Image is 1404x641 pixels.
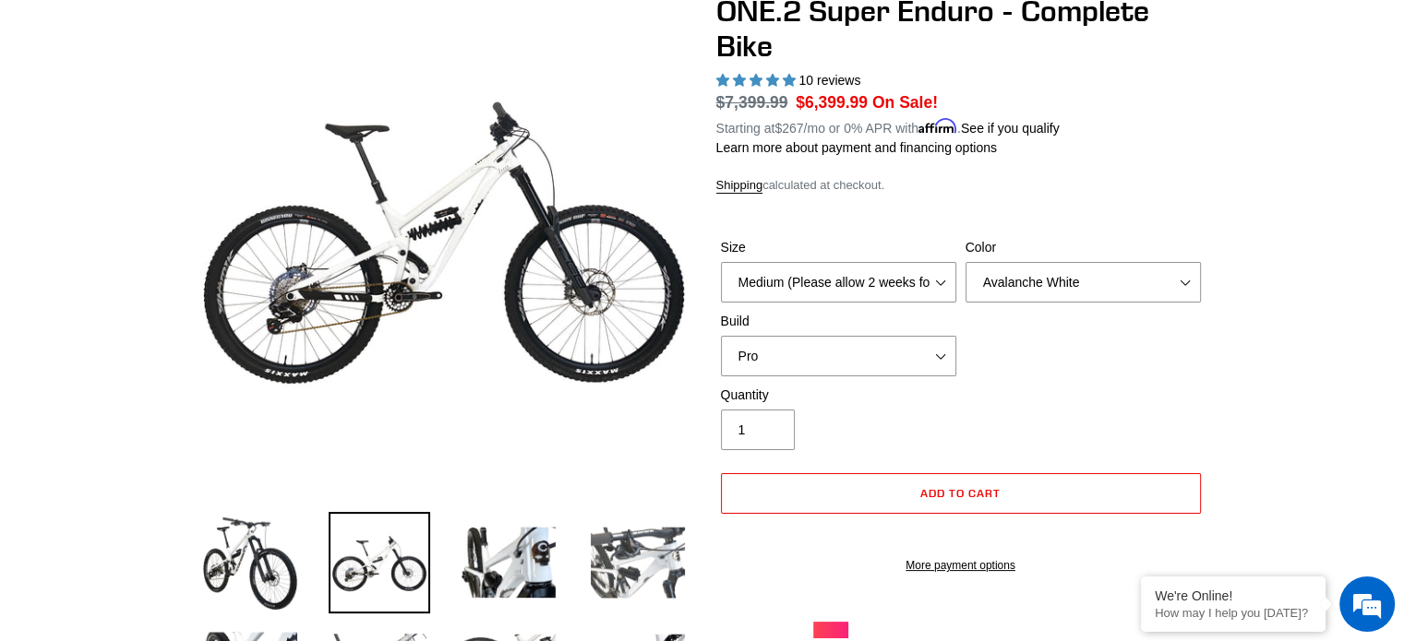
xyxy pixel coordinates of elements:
div: calculated at checkout. [716,176,1206,195]
span: $6,399.99 [796,93,868,112]
button: Add to cart [721,473,1201,514]
label: Size [721,238,956,257]
img: Load image into Gallery viewer, ONE.2 Super Enduro - Complete Bike [458,512,559,613]
span: 5.00 stars [716,73,799,88]
span: Add to cart [920,486,1001,500]
p: How may I help you today? [1155,606,1312,620]
span: $267 [774,121,803,136]
span: 10 reviews [798,73,860,88]
a: More payment options [721,557,1201,574]
img: Load image into Gallery viewer, ONE.2 Super Enduro - Complete Bike [199,512,301,613]
label: Quantity [721,386,956,405]
p: Starting at /mo or 0% APR with . [716,114,1060,138]
a: See if you qualify - Learn more about Affirm Financing (opens in modal) [961,121,1060,136]
label: Color [966,238,1201,257]
span: On Sale! [872,90,938,114]
div: We're Online! [1155,588,1312,603]
a: Learn more about payment and financing options [716,140,997,155]
img: Load image into Gallery viewer, ONE.2 Super Enduro - Complete Bike [329,512,430,613]
a: Shipping [716,178,763,194]
label: Build [721,312,956,331]
s: $7,399.99 [716,93,788,112]
span: Affirm [918,118,957,134]
img: Load image into Gallery viewer, ONE.2 Super Enduro - Complete Bike [587,512,689,613]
